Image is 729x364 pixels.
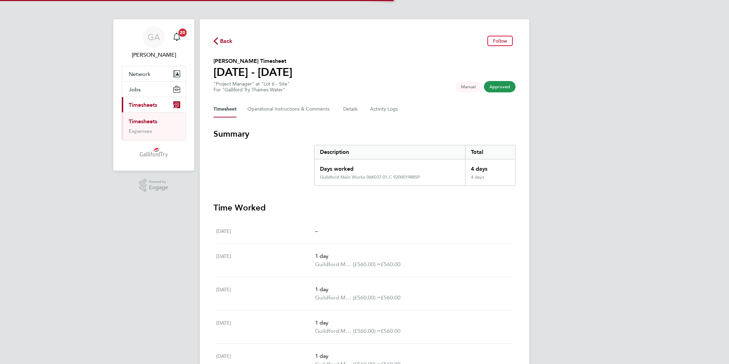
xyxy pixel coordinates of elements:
span: This timesheet was manually created. [455,81,481,92]
h1: [DATE] - [DATE] [213,65,292,79]
span: Guildford Main Works 06K037.01.C 9200019885P [315,327,353,335]
span: Back [220,37,233,45]
nav: Main navigation [113,19,194,171]
button: Network [122,66,186,81]
p: 1 day [315,252,507,260]
button: Timesheet [213,101,236,117]
span: Timesheets [129,102,157,108]
button: Activity Logs [370,101,399,117]
button: Details [343,101,359,117]
button: Operational Instructions & Comments [247,101,332,117]
span: Jobs [129,86,141,93]
p: 1 day [315,285,507,294]
h3: Time Worked [213,202,516,213]
a: Expenses [129,128,152,134]
span: Network [129,71,150,77]
div: [DATE] [216,285,315,302]
a: Go to home page [121,147,186,158]
span: £560.00 [381,328,401,334]
div: [DATE] [216,319,315,335]
div: For "Galliford Try Thames Water" [213,87,290,93]
span: Powered by [149,179,168,185]
a: Powered byEngage [139,179,169,192]
div: Guildford Main Works 06K037.01.C 9200019885P [320,174,420,180]
div: Total [465,145,515,159]
a: Timesheets [129,118,157,125]
span: – [315,228,318,234]
p: 1 day [315,319,507,327]
p: 1 day [315,352,507,360]
a: GA[PERSON_NAME] [121,26,186,59]
div: "Project Manager" at "Lot 6 - Site" [213,81,290,93]
span: Follow [493,38,507,44]
button: Timesheets [122,97,186,112]
button: Follow [487,36,513,46]
img: gallifordtry-logo-retina.png [140,147,168,158]
span: Engage [149,185,168,191]
span: £560.00 [381,261,401,268]
div: Description [314,145,465,159]
a: 20 [170,26,184,48]
div: Days worked [314,159,465,174]
span: Gary Attwell [121,51,186,59]
span: This timesheet has been approved. [484,81,516,92]
div: Timesheets [122,112,186,140]
span: (£560.00) = [353,294,381,301]
div: [DATE] [216,252,315,269]
div: 4 days [465,159,515,174]
h2: [PERSON_NAME] Timesheet [213,57,292,65]
div: 4 days [465,174,515,185]
div: Summary [314,145,516,186]
span: Guildford Main Works 06K037.01.C 9200019885P [315,294,353,302]
span: GA [148,33,160,42]
button: Back [213,36,233,45]
span: (£560.00) = [353,261,381,268]
button: Jobs [122,82,186,97]
span: £560.00 [381,294,401,301]
span: 20 [178,29,187,37]
span: (£560.00) = [353,328,381,334]
h3: Summary [213,128,516,139]
div: [DATE] [216,227,315,235]
span: Guildford Main Works 06K037.01.C 9200019885P [315,260,353,269]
